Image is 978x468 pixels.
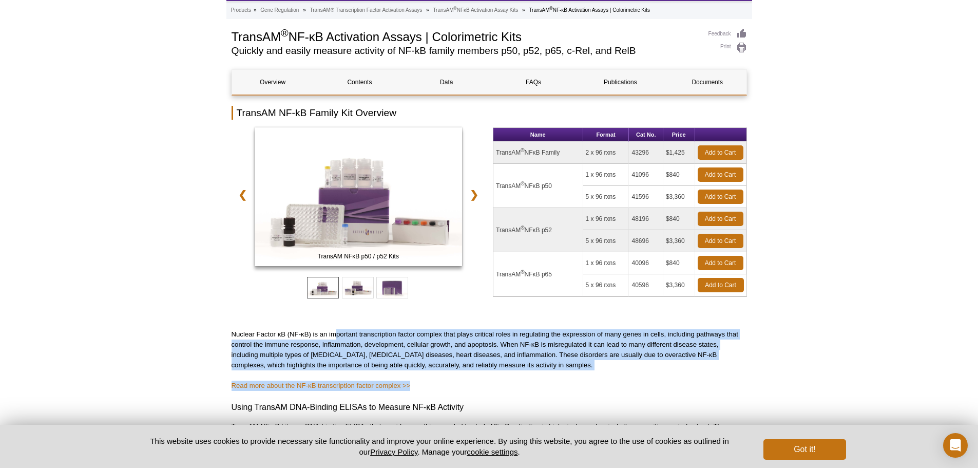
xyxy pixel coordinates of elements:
p: TransAM NF-κB kits are DNA-binding ELISAs that provide everything needed to study NF-κB activatio... [232,421,747,442]
a: FAQs [492,70,574,95]
sup: ® [521,225,524,231]
th: Format [583,128,629,142]
td: 5 x 96 rxns [583,274,629,296]
a: Privacy Policy [370,447,417,456]
h3: Using TransAM DNA-Binding ELISAs to Measure NF-κB Activity [232,401,747,414]
sup: ® [281,27,289,39]
td: 48696 [629,230,663,252]
td: $840 [663,208,695,230]
a: Add to Cart [698,234,743,248]
sup: ® [521,269,524,275]
a: Add to Cart [698,212,743,226]
a: TransAM® Transcription Factor Activation Assays [310,6,423,15]
td: TransAM NFκB Family [493,142,583,164]
td: 40596 [629,274,663,296]
a: Add to Cart [698,278,744,292]
td: 5 x 96 rxns [583,230,629,252]
button: cookie settings [467,447,517,456]
td: 41596 [629,186,663,208]
th: Price [663,128,695,142]
li: » [254,7,257,13]
h2: Quickly and easily measure activity of NF-kB family members p50, p52, p65, c-Rel, and RelB [232,46,698,55]
p: Nuclear Factor κB (NF-κB) is an important transcription factor complex that plays critical roles ... [232,329,747,370]
td: 2 x 96 rxns [583,142,629,164]
td: $840 [663,164,695,186]
p: This website uses cookies to provide necessary site functionality and improve your online experie... [132,436,747,457]
td: $1,425 [663,142,695,164]
td: 1 x 96 rxns [583,252,629,274]
a: Data [406,70,487,95]
h2: TransAM NF-kB Family Kit Overview [232,106,747,120]
a: Print [708,42,747,53]
a: Add to Cart [698,145,743,160]
div: Open Intercom Messenger [943,433,968,458]
td: $3,360 [663,186,695,208]
td: 48196 [629,208,663,230]
a: Read more about the NF-κB transcription factor complex >> [232,382,411,389]
td: TransAM NFκB p65 [493,252,583,296]
a: Contents [319,70,400,95]
li: TransAM NF-κB Activation Assays | Colorimetric Kits [529,7,650,13]
th: Name [493,128,583,142]
a: Add to Cart [698,190,743,204]
a: TransAM NFκB p50 / p52 Kits [255,127,463,269]
a: Add to Cart [698,167,743,182]
li: » [303,7,306,13]
li: » [522,7,525,13]
a: TransAM®NFκB Activation Assay Kits [433,6,518,15]
a: Products [231,6,251,15]
td: 1 x 96 rxns [583,208,629,230]
li: » [426,7,429,13]
a: Feedback [708,28,747,40]
sup: ® [521,147,524,153]
td: $3,360 [663,230,695,252]
a: Publications [580,70,661,95]
button: Got it! [763,439,846,460]
td: 43296 [629,142,663,164]
td: 1 x 96 rxns [583,164,629,186]
a: Documents [666,70,748,95]
td: 5 x 96 rxns [583,186,629,208]
sup: ® [521,181,524,186]
h1: TransAM NF-κB Activation Assays | Colorimetric Kits [232,28,698,44]
a: Add to Cart [698,256,743,270]
a: Gene Regulation [260,6,299,15]
a: ❮ [232,183,254,207]
td: TransAM NFκB p50 [493,164,583,208]
sup: ® [550,6,553,11]
sup: ® [454,6,457,11]
td: 41096 [629,164,663,186]
span: TransAM NFκB p50 / p52 Kits [257,251,460,261]
td: $840 [663,252,695,274]
td: $3,360 [663,274,695,296]
td: TransAM NFκB p52 [493,208,583,252]
a: ❯ [463,183,485,207]
th: Cat No. [629,128,663,142]
a: Overview [232,70,314,95]
td: 40096 [629,252,663,274]
img: TransAM NFκB p50 / p52 Kits [255,127,463,266]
